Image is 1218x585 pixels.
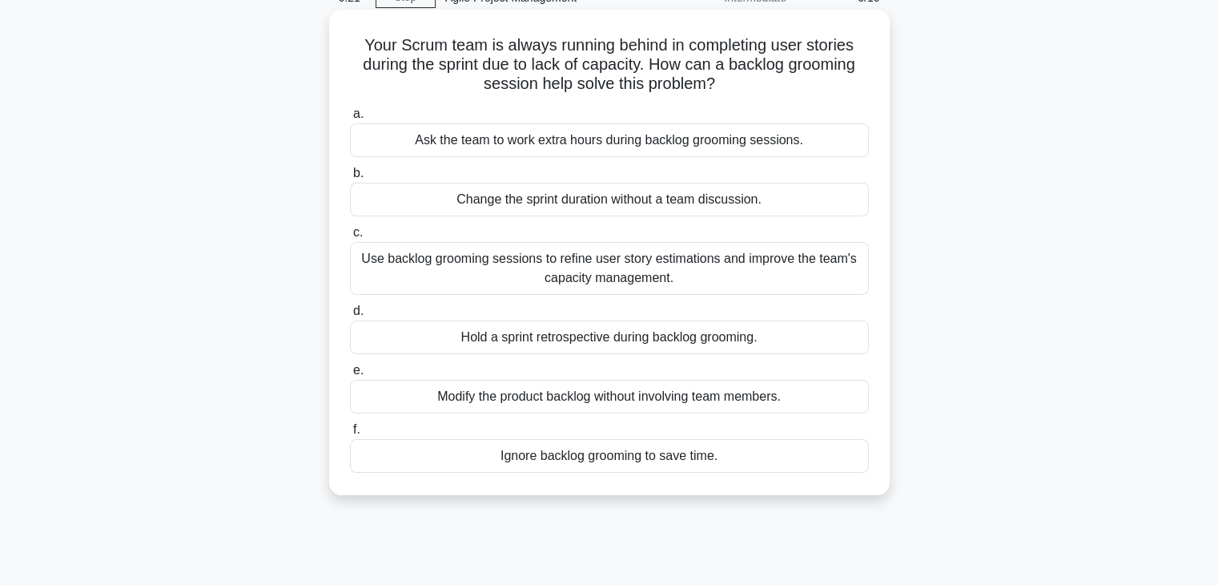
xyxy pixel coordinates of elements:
[353,363,364,377] span: e.
[350,439,869,473] div: Ignore backlog grooming to save time.
[350,380,869,414] div: Modify the product backlog without involving team members.
[350,183,869,216] div: Change the sprint duration without a team discussion.
[353,422,360,436] span: f.
[353,304,364,317] span: d.
[353,107,364,120] span: a.
[353,225,363,239] span: c.
[350,123,869,157] div: Ask the team to work extra hours during backlog grooming sessions.
[350,242,869,295] div: Use backlog grooming sessions to refine user story estimations and improve the team's capacity ma...
[353,166,364,180] span: b.
[350,321,869,354] div: Hold a sprint retrospective during backlog grooming.
[348,35,870,95] h5: Your Scrum team is always running behind in completing user stories during the sprint due to lack...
